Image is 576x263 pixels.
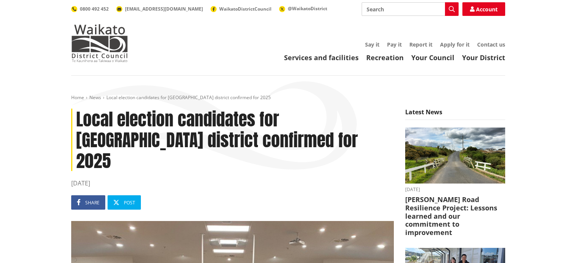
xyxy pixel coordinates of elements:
a: Contact us [477,41,505,48]
span: @WaikatoDistrict [288,5,327,12]
a: WaikatoDistrictCouncil [211,6,272,12]
h5: Latest News [405,109,505,120]
span: Local election candidates for [GEOGRAPHIC_DATA] district confirmed for 2025 [106,94,271,101]
a: Recreation [366,53,404,62]
span: Post [124,199,135,206]
span: Share [85,199,100,206]
a: @WaikatoDistrict [279,5,327,12]
nav: breadcrumb [71,95,505,101]
h3: [PERSON_NAME] Road Resilience Project: Lessons learned and our commitment to improvement [405,196,505,237]
a: Report it [409,41,432,48]
a: Your Council [411,53,454,62]
img: PR-21222 Huia Road Relience Munro Road Bridge [405,128,505,184]
time: [DATE] [405,187,505,192]
a: Account [462,2,505,16]
span: 0800 492 452 [80,6,109,12]
a: Home [71,94,84,101]
a: Apply for it [440,41,470,48]
time: [DATE] [71,179,394,188]
img: Waikato District Council - Te Kaunihera aa Takiwaa o Waikato [71,24,128,62]
a: News [89,94,101,101]
input: Search input [362,2,459,16]
a: Share [71,195,105,210]
a: [DATE] [PERSON_NAME] Road Resilience Project: Lessons learned and our commitment to improvement [405,128,505,237]
a: Services and facilities [284,53,359,62]
span: WaikatoDistrictCouncil [219,6,272,12]
a: Post [108,195,141,210]
a: 0800 492 452 [71,6,109,12]
span: [EMAIL_ADDRESS][DOMAIN_NAME] [125,6,203,12]
a: [EMAIL_ADDRESS][DOMAIN_NAME] [116,6,203,12]
a: Say it [365,41,379,48]
h1: Local election candidates for [GEOGRAPHIC_DATA] district confirmed for 2025 [71,109,394,171]
a: Pay it [387,41,402,48]
a: Your District [462,53,505,62]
